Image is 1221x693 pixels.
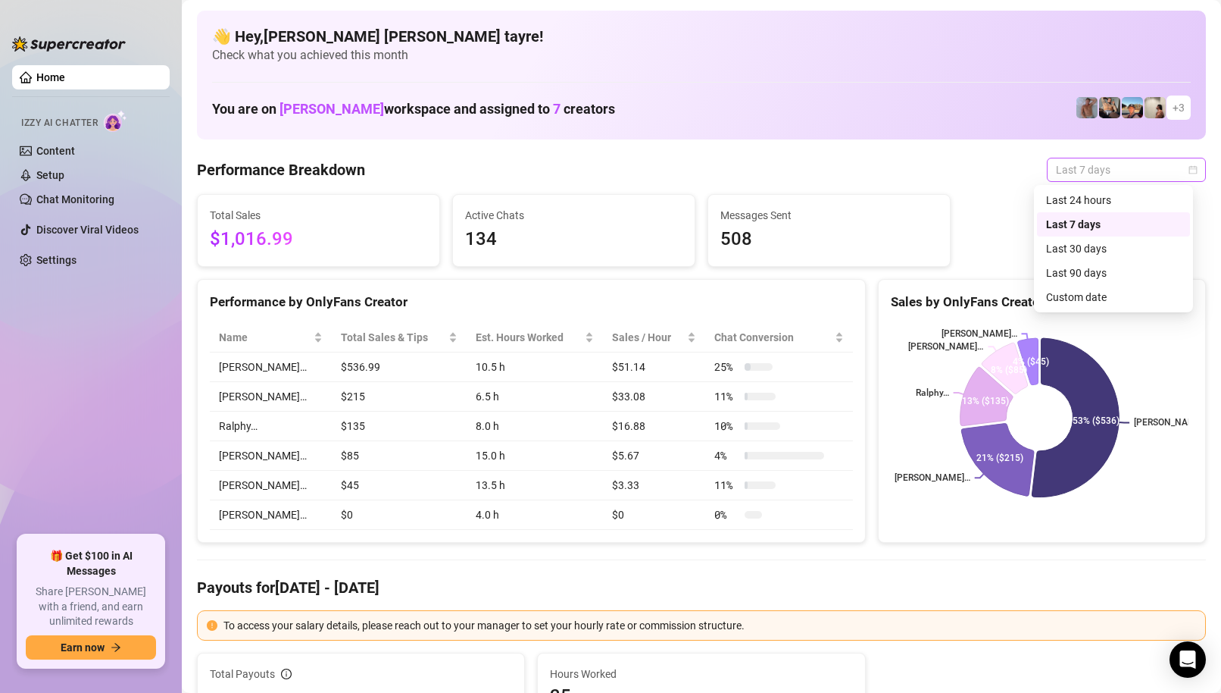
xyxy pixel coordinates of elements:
[210,225,427,254] span: $1,016.99
[603,412,706,441] td: $16.88
[210,323,332,353] th: Name
[1046,192,1181,209] div: Last 24 hours
[219,329,311,346] span: Name
[26,549,156,579] span: 🎁 Get $100 in AI Messages
[332,323,467,353] th: Total Sales & Tips
[210,471,332,500] td: [PERSON_NAME]…
[61,641,105,654] span: Earn now
[714,418,739,434] span: 10 %
[941,329,1016,340] text: [PERSON_NAME]…
[467,500,602,530] td: 4.0 h
[36,254,77,266] a: Settings
[467,441,602,471] td: 15.0 h
[210,353,332,382] td: [PERSON_NAME]…
[279,101,384,117] span: [PERSON_NAME]
[1144,97,1166,118] img: Ralphy
[1037,261,1190,285] div: Last 90 days
[895,473,970,484] text: [PERSON_NAME]…
[612,329,685,346] span: Sales / Hour
[1169,641,1206,678] div: Open Intercom Messenger
[465,225,682,254] span: 134
[36,145,75,157] a: Content
[553,101,561,117] span: 7
[714,477,739,494] span: 11 %
[212,47,1191,64] span: Check what you achieved this month
[36,169,64,181] a: Setup
[210,441,332,471] td: [PERSON_NAME]…
[104,110,127,132] img: AI Chatter
[111,642,121,653] span: arrow-right
[603,323,706,353] th: Sales / Hour
[1076,97,1098,118] img: Joey
[197,577,1206,598] h4: Payouts for [DATE] - [DATE]
[21,116,98,130] span: Izzy AI Chatter
[223,617,1196,634] div: To access your salary details, please reach out to your manager to set your hourly rate or commis...
[210,292,853,312] div: Performance by OnlyFans Creator
[476,329,581,346] div: Est. Hours Worked
[1046,216,1181,233] div: Last 7 days
[720,207,938,224] span: Messages Sent
[36,193,114,205] a: Chat Monitoring
[1122,97,1143,118] img: Zach
[714,329,831,346] span: Chat Conversion
[1046,265,1181,281] div: Last 90 days
[465,207,682,224] span: Active Chats
[212,26,1191,47] h4: 👋 Hey, [PERSON_NAME] [PERSON_NAME] tayre !
[332,382,467,412] td: $215
[1046,240,1181,257] div: Last 30 days
[1188,165,1198,174] span: calendar
[332,500,467,530] td: $0
[907,341,983,352] text: [PERSON_NAME]…
[550,666,852,682] span: Hours Worked
[603,500,706,530] td: $0
[26,585,156,629] span: Share [PERSON_NAME] with a friend, and earn unlimited rewards
[332,471,467,500] td: $45
[1037,212,1190,237] div: Last 7 days
[332,412,467,441] td: $135
[714,447,739,464] span: 4 %
[891,292,1193,312] div: Sales by OnlyFans Creator
[210,412,332,441] td: Ralphy…
[210,382,332,412] td: [PERSON_NAME]…
[210,207,427,224] span: Total Sales
[207,620,217,631] span: exclamation-circle
[1037,237,1190,261] div: Last 30 days
[1046,289,1181,306] div: Custom date
[12,36,126,52] img: logo-BBDzfeDw.svg
[603,353,706,382] td: $51.14
[603,471,706,500] td: $3.33
[210,666,275,682] span: Total Payouts
[705,323,852,353] th: Chat Conversion
[714,359,739,375] span: 25 %
[332,353,467,382] td: $536.99
[714,506,739,523] span: 0 %
[26,635,156,660] button: Earn nowarrow-right
[714,388,739,405] span: 11 %
[467,412,602,441] td: 8.0 h
[603,441,706,471] td: $5.67
[197,159,365,180] h4: Performance Breakdown
[1056,158,1197,181] span: Last 7 days
[281,669,292,679] span: info-circle
[341,329,445,346] span: Total Sales & Tips
[467,382,602,412] td: 6.5 h
[212,101,615,118] h1: You are on workspace and assigned to creators
[467,353,602,382] td: 10.5 h
[1173,99,1185,116] span: + 3
[36,71,65,83] a: Home
[603,382,706,412] td: $33.08
[1037,188,1190,212] div: Last 24 hours
[467,471,602,500] td: 13.5 h
[1099,97,1120,118] img: George
[210,500,332,530] td: [PERSON_NAME]…
[1134,418,1210,428] text: [PERSON_NAME]…
[915,387,948,398] text: Ralphy…
[36,224,139,236] a: Discover Viral Videos
[720,225,938,254] span: 508
[1037,285,1190,309] div: Custom date
[332,441,467,471] td: $85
